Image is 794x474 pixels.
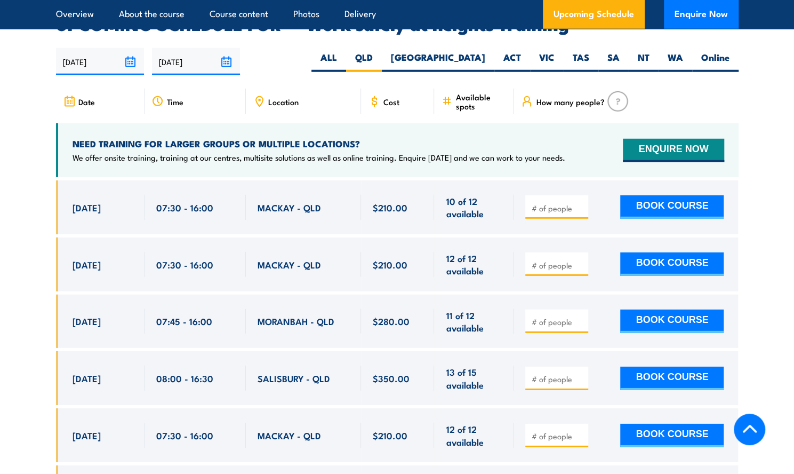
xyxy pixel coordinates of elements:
[620,252,724,276] button: BOOK COURSE
[620,310,724,333] button: BOOK COURSE
[446,309,502,334] span: 11 of 12 available
[156,429,213,441] span: 07:30 - 16:00
[531,317,584,327] input: # of people
[156,315,212,327] span: 07:45 - 16:00
[620,367,724,390] button: BOOK COURSE
[373,429,407,441] span: $210.00
[258,372,330,384] span: SALISBURY - QLD
[446,366,502,391] span: 13 of 15 available
[373,315,410,327] span: $280.00
[156,258,213,271] span: 07:30 - 16:00
[620,424,724,447] button: BOOK COURSE
[156,201,213,214] span: 07:30 - 16:00
[446,195,502,220] span: 10 of 12 available
[531,431,584,441] input: # of people
[311,51,346,72] label: ALL
[383,97,399,106] span: Cost
[531,203,584,214] input: # of people
[446,423,502,448] span: 12 of 12 available
[73,429,101,441] span: [DATE]
[346,51,382,72] label: QLD
[620,195,724,219] button: BOOK COURSE
[455,92,506,110] span: Available spots
[268,97,299,106] span: Location
[494,51,530,72] label: ACT
[531,374,584,384] input: # of people
[258,315,334,327] span: MORANBAH - QLD
[623,139,724,162] button: ENQUIRE NOW
[258,429,321,441] span: MACKAY - QLD
[156,372,213,384] span: 08:00 - 16:30
[564,51,598,72] label: TAS
[258,201,321,214] span: MACKAY - QLD
[629,51,659,72] label: NT
[382,51,494,72] label: [GEOGRAPHIC_DATA]
[73,258,101,271] span: [DATE]
[373,258,407,271] span: $210.00
[531,260,584,271] input: # of people
[73,138,565,149] h4: NEED TRAINING FOR LARGER GROUPS OR MULTIPLE LOCATIONS?
[536,97,604,106] span: How many people?
[56,16,739,31] h2: UPCOMING SCHEDULE FOR - "Work safely at heights Training"
[152,48,240,75] input: To date
[78,97,95,106] span: Date
[167,97,183,106] span: Time
[659,51,692,72] label: WA
[446,252,502,277] span: 12 of 12 available
[373,372,410,384] span: $350.00
[73,372,101,384] span: [DATE]
[373,201,407,214] span: $210.00
[530,51,564,72] label: VIC
[598,51,629,72] label: SA
[73,315,101,327] span: [DATE]
[56,48,144,75] input: From date
[692,51,739,72] label: Online
[73,152,565,163] p: We offer onsite training, training at our centres, multisite solutions as well as online training...
[73,201,101,214] span: [DATE]
[258,258,321,271] span: MACKAY - QLD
